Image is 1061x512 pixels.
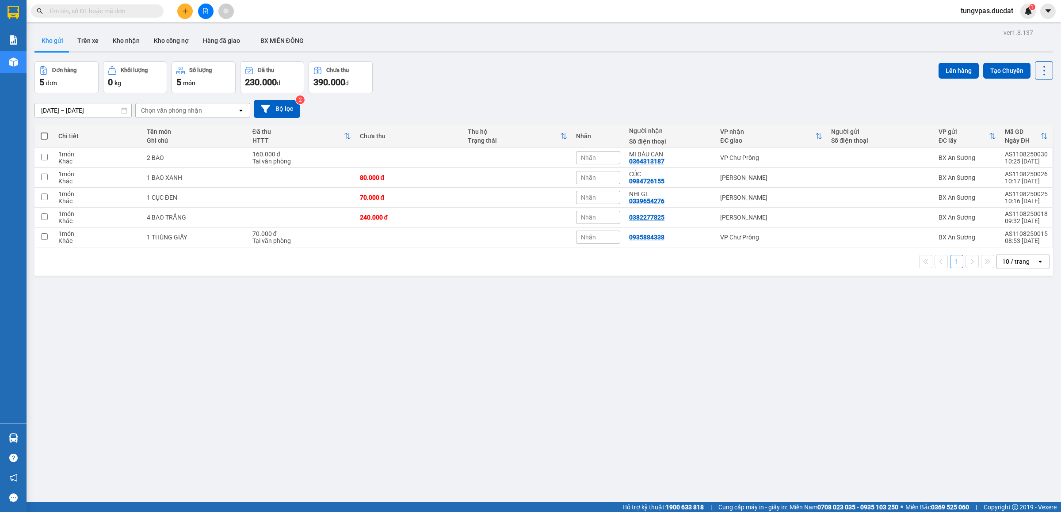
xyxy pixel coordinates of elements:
[9,35,18,45] img: solution-icon
[1002,257,1030,266] div: 10 / trang
[58,158,138,165] div: Khác
[581,154,596,161] span: Nhãn
[931,504,969,511] strong: 0369 525 060
[983,63,1030,79] button: Tạo Chuyến
[248,125,355,148] th: Toggle SortBy
[1012,504,1018,510] span: copyright
[901,505,903,509] span: ⚪️
[147,137,244,144] div: Ghi chú
[581,214,596,221] span: Nhãn
[9,57,18,67] img: warehouse-icon
[1005,237,1048,244] div: 08:53 [DATE]
[939,154,996,161] div: BX An Sương
[629,178,664,185] div: 0984726155
[468,128,560,135] div: Thu hộ
[1005,210,1048,217] div: AS1108250018
[8,6,19,19] img: logo-vxr
[58,197,138,205] div: Khác
[954,5,1020,16] span: tungvpas.ducdat
[939,234,996,241] div: BX An Sương
[939,214,996,221] div: BX An Sương
[622,502,704,512] span: Hỗ trợ kỹ thuật:
[720,234,822,241] div: VP Chư Prông
[976,502,977,512] span: |
[176,77,181,87] span: 5
[35,103,131,118] input: Select a date range.
[939,174,996,181] div: BX An Sương
[629,234,664,241] div: 0935884338
[37,8,43,14] span: search
[108,77,113,87] span: 0
[34,61,99,93] button: Đơn hàng5đơn
[360,194,459,201] div: 70.000 đ
[52,67,76,73] div: Đơn hàng
[581,174,596,181] span: Nhãn
[277,80,280,87] span: đ
[58,133,138,140] div: Chi tiết
[581,194,596,201] span: Nhãn
[196,30,247,51] button: Hàng đã giao
[252,230,351,237] div: 70.000 đ
[147,234,244,241] div: 1 THÙNG GIẤY
[831,128,930,135] div: Người gửi
[252,151,351,158] div: 160.000 đ
[629,197,664,205] div: 0339654276
[1030,4,1034,10] span: 1
[1005,158,1048,165] div: 10:25 [DATE]
[252,128,344,135] div: Đã thu
[147,154,244,161] div: 2 BAO
[1024,7,1032,15] img: icon-new-feature
[34,30,70,51] button: Kho gửi
[223,8,229,14] span: aim
[345,80,349,87] span: đ
[202,8,209,14] span: file-add
[183,80,195,87] span: món
[905,502,969,512] span: Miền Bắc
[1005,190,1048,197] div: AS1108250025
[468,137,560,144] div: Trạng thái
[463,125,572,148] th: Toggle SortBy
[245,77,277,87] span: 230.000
[1005,171,1048,178] div: AS1108250026
[147,174,244,181] div: 1 BAO XANH
[9,433,18,443] img: warehouse-icon
[360,214,459,221] div: 240.000 đ
[147,30,196,51] button: Kho công nợ
[581,234,596,241] span: Nhãn
[240,61,304,93] button: Đã thu230.000đ
[1005,128,1041,135] div: Mã GD
[58,151,138,158] div: 1 món
[46,80,57,87] span: đơn
[254,100,300,118] button: Bộ lọc
[58,230,138,237] div: 1 món
[939,63,979,79] button: Lên hàng
[296,95,305,104] sup: 2
[629,214,664,221] div: 0382277825
[360,133,459,140] div: Chưa thu
[106,30,147,51] button: Kho nhận
[720,214,822,221] div: [PERSON_NAME]
[9,454,18,462] span: question-circle
[629,138,711,145] div: Số điện thoại
[9,474,18,482] span: notification
[1005,197,1048,205] div: 10:16 [DATE]
[720,128,815,135] div: VP nhận
[58,171,138,178] div: 1 món
[182,8,188,14] span: plus
[939,128,989,135] div: VP gửi
[121,67,148,73] div: Khối lượng
[49,6,153,16] input: Tìm tên, số ĐT hoặc mã đơn
[720,194,822,201] div: [PERSON_NAME]
[103,61,167,93] button: Khối lượng0kg
[817,504,898,511] strong: 0708 023 035 - 0935 103 250
[790,502,898,512] span: Miền Nam
[172,61,236,93] button: Số lượng5món
[629,190,711,197] div: NHI GL
[720,154,822,161] div: VP Chư Prông
[1005,217,1048,224] div: 09:32 [DATE]
[9,493,18,502] span: message
[252,158,351,165] div: Tại văn phòng
[1004,28,1033,38] div: ver 1.8.137
[141,106,202,115] div: Chọn văn phòng nhận
[70,30,106,51] button: Trên xe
